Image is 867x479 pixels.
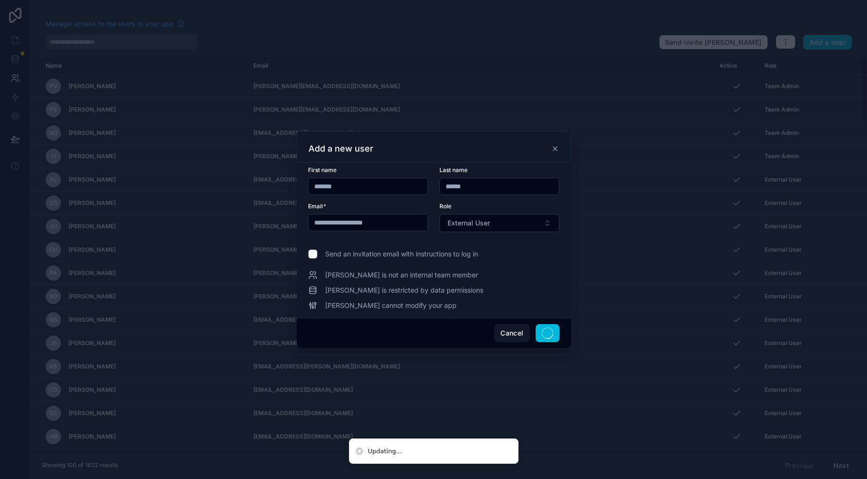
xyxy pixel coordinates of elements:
[368,447,402,456] div: Updating...
[308,166,337,173] span: First name
[325,301,457,310] span: [PERSON_NAME] cannot modify your app
[325,249,478,259] span: Send an invitation email with instructions to log in
[448,218,490,228] span: External User
[439,214,559,232] button: Select Button
[309,143,373,154] h3: Add a new user
[325,285,483,295] span: [PERSON_NAME] is restricted by data permissions
[325,270,478,280] span: [PERSON_NAME] is not an internal team member
[308,203,323,210] span: Email
[308,249,318,259] input: Send an invitation email with instructions to log in
[439,166,468,173] span: Last name
[439,203,451,210] span: Role
[494,324,529,342] button: Cancel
